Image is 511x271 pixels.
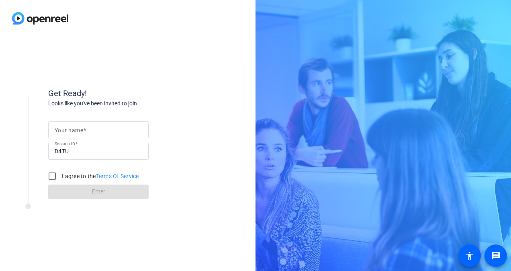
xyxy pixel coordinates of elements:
div: Get Ready! [48,87,209,99]
div: Looks like you've been invited to join [48,99,209,108]
label: I agree to the [60,172,139,180]
mat-icon: accessibility [465,251,474,261]
mat-label: Your name [55,127,83,133]
a: Terms Of Service [96,173,139,179]
mat-label: Session ID [55,141,75,146]
mat-icon: message [491,251,501,261]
